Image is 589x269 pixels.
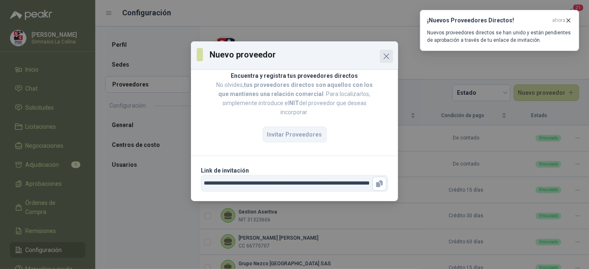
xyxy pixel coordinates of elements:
[380,50,393,63] button: Close
[219,82,373,97] b: tus proveedores directos son aquellos con los que mantienes una relación comercial
[201,166,388,175] p: Link de invitación
[427,17,549,24] h3: ¡Nuevos Proveedores Directos!
[211,71,378,80] h2: Encuentra y registra tus proveedores directos
[263,127,327,142] button: Invitar Proveedores
[552,17,565,24] span: ahora
[427,29,572,44] p: Nuevos proveedores directos se han unido y están pendientes de aprobación a través de tu enlace d...
[420,10,579,51] button: ¡Nuevos Proveedores Directos!ahora Nuevos proveedores directos se han unido y están pendientes de...
[289,100,299,106] b: NIT
[211,80,378,117] p: No olvides, . Para localizarlos, simplemente introduce el del proveedor que deseas incorporar.
[210,48,392,61] h3: Nuevo proveedor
